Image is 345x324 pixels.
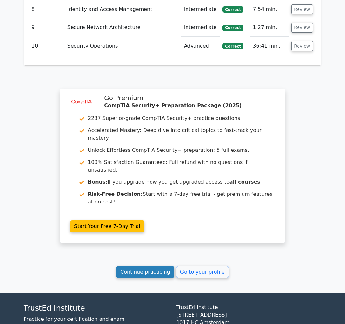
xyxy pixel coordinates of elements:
td: Intermediate [181,0,220,18]
h4: TrustEd Institute [24,304,169,313]
td: Advanced [181,37,220,55]
td: Secure Network Architecture [65,18,181,37]
td: 1:27 min. [250,18,289,37]
td: 9 [29,18,65,37]
span: Correct [222,43,243,49]
a: Start Your Free 7-Day Trial [70,220,144,232]
td: Security Operations [65,37,181,55]
td: Identity and Access Management [65,0,181,18]
td: 8 [29,0,65,18]
span: Correct [222,6,243,13]
span: Correct [222,25,243,31]
td: Intermediate [181,18,220,37]
button: Review [291,23,313,33]
td: 7:54 min. [250,0,289,18]
button: Review [291,41,313,51]
a: Go to your profile [176,266,229,278]
button: Review [291,4,313,14]
td: 10 [29,37,65,55]
td: 36:41 min. [250,37,289,55]
a: Practice for your certification and exam [24,316,124,322]
a: Continue practicing [116,266,174,278]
